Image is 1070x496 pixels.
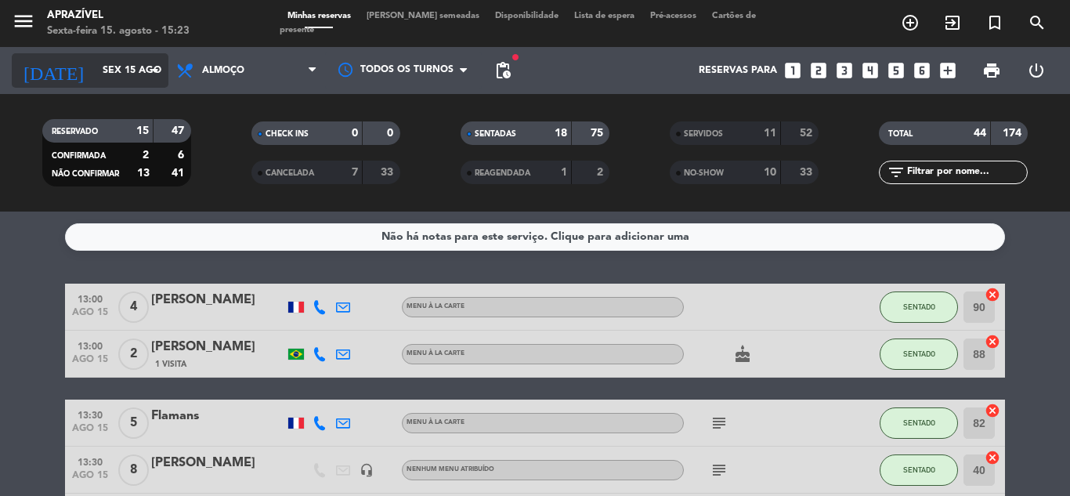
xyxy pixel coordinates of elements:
div: [PERSON_NAME] [151,290,284,310]
span: 13:30 [70,405,110,423]
i: turned_in_not [985,13,1004,32]
i: menu [12,9,35,33]
strong: 33 [800,167,815,178]
button: SENTADO [880,454,958,486]
strong: 52 [800,128,815,139]
button: SENTADO [880,407,958,439]
span: NÃO CONFIRMAR [52,170,119,178]
strong: 11 [764,128,776,139]
span: TOTAL [888,130,913,138]
span: 13:00 [70,336,110,354]
strong: 174 [1003,128,1025,139]
span: Nenhum menu atribuído [407,466,494,472]
span: CANCELADA [266,169,314,177]
strong: 6 [178,150,187,161]
strong: 13 [137,168,150,179]
i: add_circle_outline [901,13,920,32]
strong: 15 [136,125,149,136]
span: SENTADO [903,465,935,474]
i: add_box [938,60,958,81]
div: LOG OUT [1014,47,1058,94]
span: Reservas para [699,65,777,76]
div: [PERSON_NAME] [151,337,284,357]
input: Filtrar por nome... [906,164,1027,181]
span: SERVIDOS [684,130,723,138]
span: CONFIRMADA [52,152,106,160]
span: Lista de espera [566,12,642,20]
i: cancel [985,403,1000,418]
span: Minhas reservas [280,12,359,20]
span: RESERVADO [52,128,98,136]
span: 13:00 [70,289,110,307]
strong: 75 [591,128,606,139]
span: ago 15 [70,470,110,488]
button: SENTADO [880,339,958,370]
span: ago 15 [70,307,110,325]
span: Almoço [202,65,244,76]
span: Cartões de presente [280,12,756,34]
span: SENTADO [903,418,935,427]
strong: 41 [172,168,187,179]
i: looks_4 [860,60,880,81]
i: looks_two [808,60,829,81]
i: looks_5 [886,60,906,81]
i: subject [710,461,728,480]
span: pending_actions [493,61,512,80]
strong: 44 [974,128,986,139]
i: looks_6 [912,60,932,81]
span: Menu À La Carte [407,350,465,357]
span: 1 Visita [155,358,186,371]
strong: 1 [561,167,567,178]
span: Menu À La Carte [407,419,465,425]
span: SENTADO [903,302,935,311]
i: cancel [985,334,1000,349]
span: Pré-acessos [642,12,704,20]
span: NO-SHOW [684,169,724,177]
div: Sexta-feira 15. agosto - 15:23 [47,24,190,39]
strong: 10 [764,167,776,178]
span: ago 15 [70,423,110,441]
span: CHECK INS [266,130,309,138]
div: Aprazível [47,8,190,24]
button: menu [12,9,35,38]
span: 8 [118,454,149,486]
i: headset_mic [360,463,374,477]
i: filter_list [887,163,906,182]
i: search [1028,13,1047,32]
span: 5 [118,407,149,439]
span: ago 15 [70,354,110,372]
strong: 47 [172,125,187,136]
i: power_settings_new [1027,61,1046,80]
span: print [982,61,1001,80]
strong: 0 [387,128,396,139]
span: 2 [118,339,149,370]
button: SENTADO [880,291,958,323]
div: Não há notas para este serviço. Clique para adicionar uma [381,228,689,246]
span: 13:30 [70,452,110,470]
div: [PERSON_NAME] [151,453,284,473]
strong: 33 [381,167,396,178]
i: subject [710,414,728,433]
i: cancel [985,450,1000,465]
span: SENTADAS [475,130,516,138]
span: Disponibilidade [487,12,566,20]
i: looks_one [783,60,803,81]
strong: 2 [143,150,149,161]
i: cancel [985,287,1000,302]
span: Menu À La Carte [407,303,465,310]
i: looks_3 [834,60,855,81]
span: REAGENDADA [475,169,530,177]
i: arrow_drop_down [146,61,164,80]
span: fiber_manual_record [511,52,520,62]
span: [PERSON_NAME] semeadas [359,12,487,20]
strong: 7 [352,167,358,178]
strong: 0 [352,128,358,139]
strong: 18 [555,128,567,139]
strong: 2 [597,167,606,178]
span: SENTADO [903,349,935,358]
i: exit_to_app [943,13,962,32]
div: Flamans [151,406,284,426]
i: cake [733,345,752,364]
span: 4 [118,291,149,323]
i: [DATE] [12,53,95,88]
